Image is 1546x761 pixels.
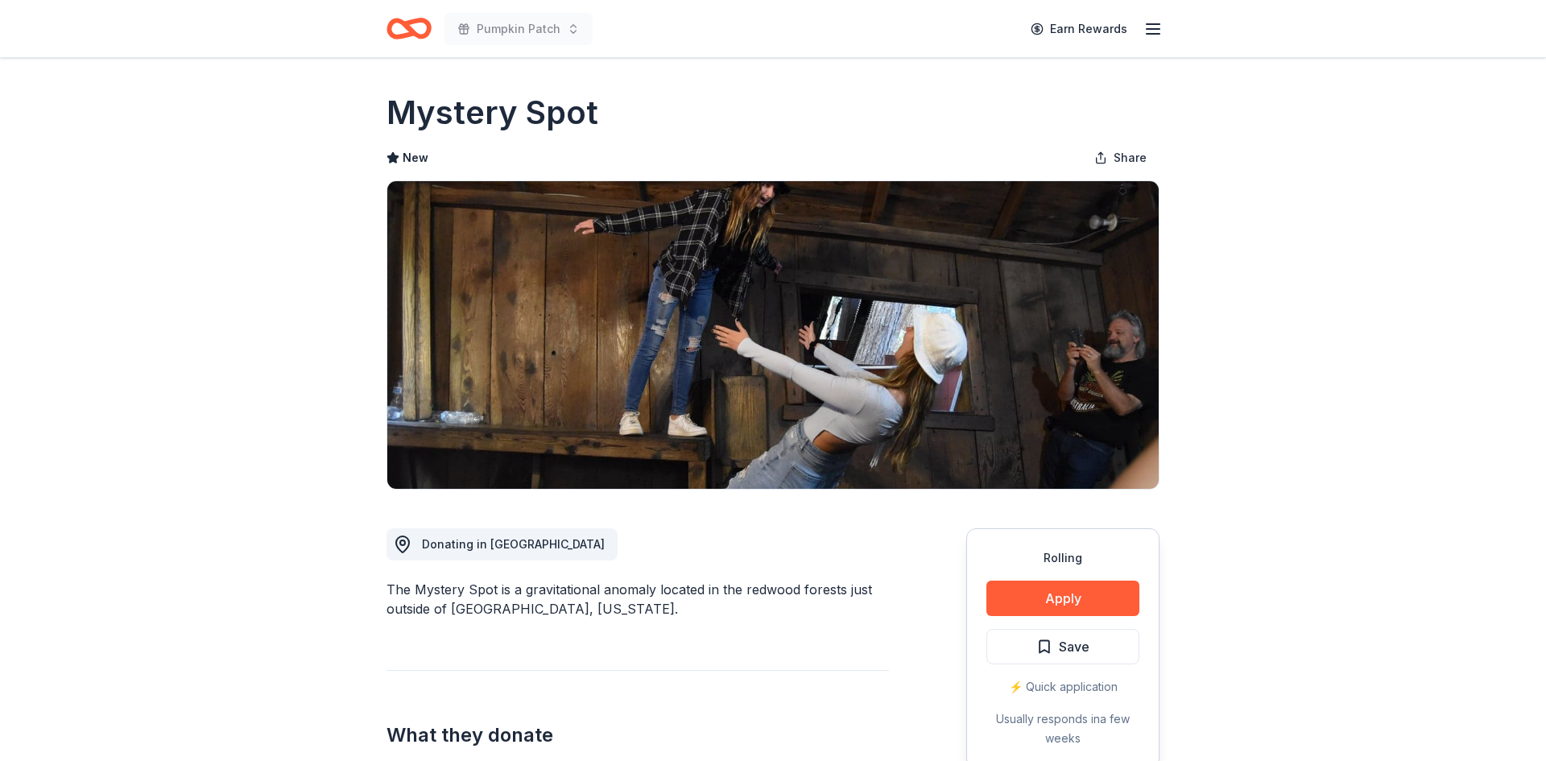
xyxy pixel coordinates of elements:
[986,548,1139,568] div: Rolling
[444,13,593,45] button: Pumpkin Patch
[422,537,605,551] span: Donating in [GEOGRAPHIC_DATA]
[986,709,1139,748] div: Usually responds in a few weeks
[387,181,1159,489] img: Image for Mystery Spot
[986,629,1139,664] button: Save
[386,722,889,748] h2: What they donate
[386,10,432,48] a: Home
[477,19,560,39] span: Pumpkin Patch
[403,148,428,168] span: New
[1114,148,1147,168] span: Share
[386,90,598,135] h1: Mystery Spot
[986,581,1139,616] button: Apply
[1081,142,1159,174] button: Share
[1059,636,1089,657] span: Save
[1021,14,1137,43] a: Earn Rewards
[986,677,1139,697] div: ⚡️ Quick application
[386,580,889,618] div: The Mystery Spot is a gravitational anomaly located in the redwood forests just outside of [GEOGR...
